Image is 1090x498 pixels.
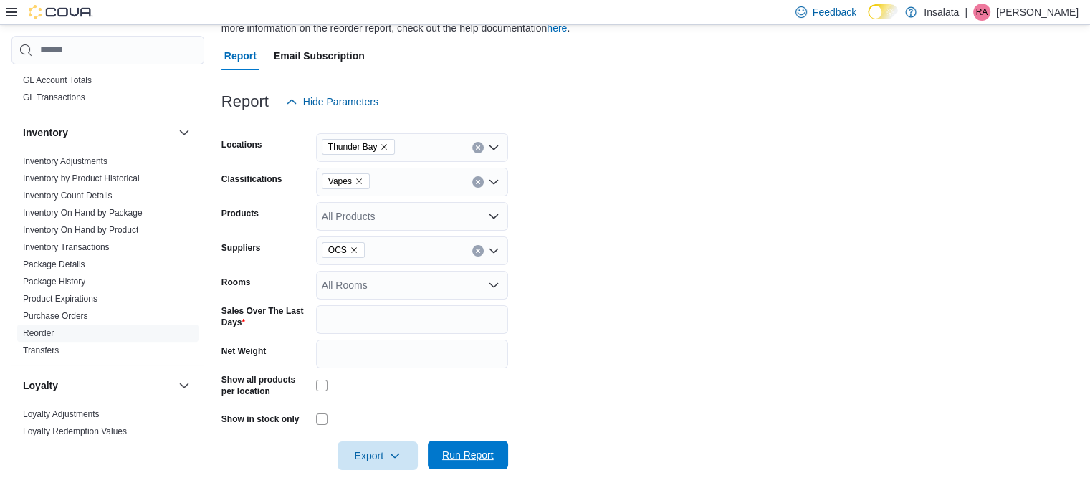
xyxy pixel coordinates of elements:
[221,413,300,425] label: Show in stock only
[23,408,100,420] span: Loyalty Adjustments
[23,310,88,322] span: Purchase Orders
[221,277,251,288] label: Rooms
[328,243,347,257] span: OCS
[23,293,97,305] span: Product Expirations
[472,176,484,188] button: Clear input
[23,125,68,140] h3: Inventory
[322,242,365,258] span: OCS
[23,311,88,321] a: Purchase Orders
[350,246,358,254] button: Remove OCS from selection in this group
[23,294,97,304] a: Product Expirations
[23,276,85,287] span: Package History
[23,241,110,253] span: Inventory Transactions
[488,211,499,222] button: Open list of options
[176,124,193,141] button: Inventory
[488,245,499,257] button: Open list of options
[23,155,107,167] span: Inventory Adjustments
[488,142,499,153] button: Open list of options
[23,426,127,437] span: Loyalty Redemption Values
[23,156,107,166] a: Inventory Adjustments
[23,345,59,356] span: Transfers
[224,42,257,70] span: Report
[23,328,54,338] a: Reorder
[221,173,282,185] label: Classifications
[973,4,990,21] div: Ryan Anthony
[472,142,484,153] button: Clear input
[380,143,388,151] button: Remove Thunder Bay from selection in this group
[280,87,384,116] button: Hide Parameters
[274,42,365,70] span: Email Subscription
[965,4,967,21] p: |
[23,224,138,236] span: Inventory On Hand by Product
[23,378,173,393] button: Loyalty
[868,19,869,20] span: Dark Mode
[11,406,204,446] div: Loyalty
[23,173,140,183] a: Inventory by Product Historical
[23,225,138,235] a: Inventory On Hand by Product
[23,125,173,140] button: Inventory
[23,173,140,184] span: Inventory by Product Historical
[11,72,204,112] div: Finance
[442,448,494,462] span: Run Report
[328,174,352,188] span: Vapes
[23,378,58,393] h3: Loyalty
[322,139,396,155] span: Thunder Bay
[23,191,113,201] a: Inventory Count Details
[472,245,484,257] button: Clear input
[23,327,54,339] span: Reorder
[322,173,370,189] span: Vapes
[221,305,310,328] label: Sales Over The Last Days
[996,4,1079,21] p: [PERSON_NAME]
[23,207,143,219] span: Inventory On Hand by Package
[303,95,378,109] span: Hide Parameters
[23,208,143,218] a: Inventory On Hand by Package
[868,4,898,19] input: Dark Mode
[29,5,93,19] img: Cova
[23,92,85,102] a: GL Transactions
[23,345,59,355] a: Transfers
[23,409,100,419] a: Loyalty Adjustments
[23,75,92,86] span: GL Account Totals
[221,208,259,219] label: Products
[23,75,92,85] a: GL Account Totals
[221,345,266,357] label: Net Weight
[488,176,499,188] button: Open list of options
[176,377,193,394] button: Loyalty
[221,242,261,254] label: Suppliers
[813,5,856,19] span: Feedback
[346,441,409,470] span: Export
[547,22,567,34] a: here
[221,374,310,397] label: Show all products per location
[338,441,418,470] button: Export
[23,426,127,436] a: Loyalty Redemption Values
[976,4,988,21] span: RA
[924,4,959,21] p: Insalata
[221,139,262,150] label: Locations
[23,277,85,287] a: Package History
[23,190,113,201] span: Inventory Count Details
[488,279,499,291] button: Open list of options
[23,259,85,270] span: Package Details
[355,177,363,186] button: Remove Vapes from selection in this group
[428,441,508,469] button: Run Report
[11,153,204,365] div: Inventory
[23,259,85,269] a: Package Details
[221,93,269,110] h3: Report
[23,92,85,103] span: GL Transactions
[328,140,378,154] span: Thunder Bay
[23,242,110,252] a: Inventory Transactions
